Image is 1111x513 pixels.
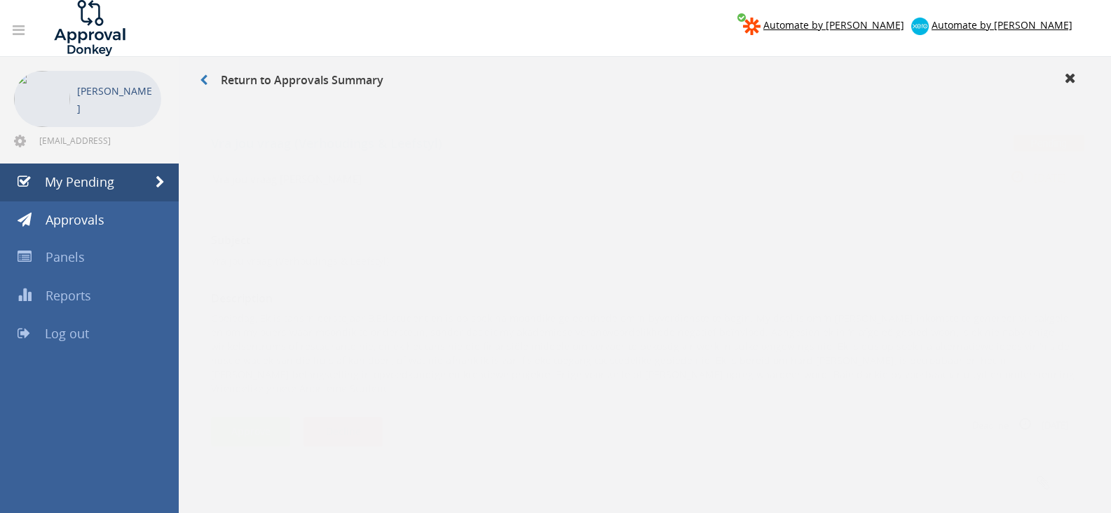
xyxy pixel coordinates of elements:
span: Panels [46,248,85,265]
p: Goeiedag, Ek is tans ’n eerstejaar B.Ed-student en is op soek na moontlike geleenthede om ’n byve... [211,298,1079,382]
button: Approve [211,403,290,433]
span: Automate by [PERSON_NAME] [763,18,904,32]
h5: Vra jou vraag (Verhoudings & Leefstyl) [211,123,821,140]
small: Deadline [DATE] [972,403,1068,418]
span: Pending [1014,121,1084,138]
span: Automate by [PERSON_NAME] [932,18,1072,32]
span: Approvals [46,211,104,228]
span: [EMAIL_ADDRESS][DOMAIN_NAME] [39,135,158,146]
small: 0 comments... [301,180,356,190]
h3: Description [211,279,1079,291]
small: [DATE] [996,156,1066,171]
small: 20 minutes ago [213,180,273,190]
h4: Vra jou vraag [PERSON_NAME] [213,159,933,171]
span: Reports [46,287,91,304]
p: Vra jou vraag (Verhoudings & Leefstyl) [211,240,1079,254]
span: My Pending [45,173,114,190]
h3: Return to Approvals Summary [200,74,383,87]
img: xero-logo.png [911,18,929,35]
p: [PERSON_NAME] [77,82,154,117]
img: zapier-logomark.png [743,18,761,35]
h3: Subject [211,220,1079,233]
span: Log out [45,325,89,342]
button: Decline [304,403,383,433]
